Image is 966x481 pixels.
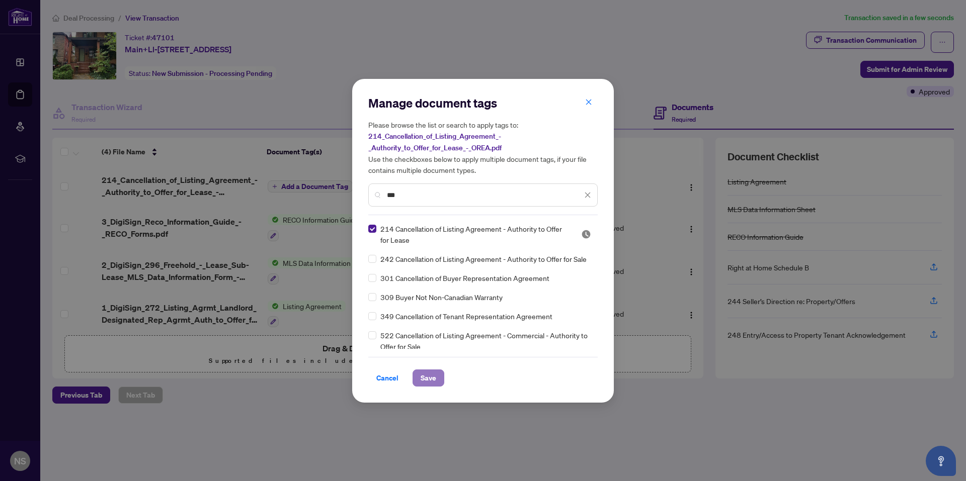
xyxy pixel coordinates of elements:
button: Cancel [368,369,407,387]
button: Open asap [926,446,956,476]
span: 242 Cancellation of Listing Agreement - Authority to Offer for Sale [380,253,587,264]
span: close [585,99,592,106]
span: 309 Buyer Not Non-Canadian Warranty [380,292,503,303]
span: close [584,191,591,199]
span: 349 Cancellation of Tenant Representation Agreement [380,311,552,322]
h2: Manage document tags [368,95,598,111]
span: Pending Review [581,229,591,239]
h5: Please browse the list or search to apply tags to: Use the checkboxes below to apply multiple doc... [368,119,598,175]
span: Save [421,370,436,386]
span: Cancel [376,370,398,386]
span: 522 Cancellation of Listing Agreement - Commercial - Authority to Offer for Sale [380,330,592,352]
span: 214_Cancellation_of_Listing_Agreement_-_Authority_to_Offer_for_Lease_-_OREA.pdf [368,132,502,152]
span: 214 Cancellation of Listing Agreement - Authority to Offer for Lease [380,223,569,245]
img: status [581,229,591,239]
span: 301 Cancellation of Buyer Representation Agreement [380,272,549,283]
button: Save [413,369,444,387]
